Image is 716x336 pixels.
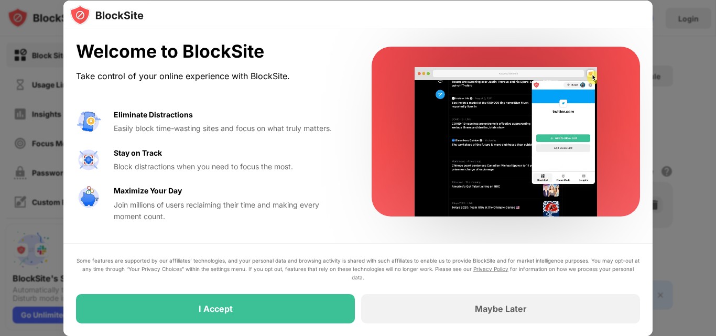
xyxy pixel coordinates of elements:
div: Join millions of users reclaiming their time and making every moment count. [114,199,346,223]
img: value-safe-time.svg [76,185,101,210]
div: Easily block time-wasting sites and focus on what truly matters. [114,123,346,134]
div: Eliminate Distractions [114,109,193,121]
div: Stay on Track [114,147,162,159]
img: logo-blocksite.svg [70,5,144,26]
div: I Accept [199,304,233,314]
div: Welcome to BlockSite [76,41,346,62]
a: Privacy Policy [473,266,508,272]
div: Some features are supported by our affiliates’ technologies, and your personal data and browsing ... [76,256,640,281]
div: Block distractions when you need to focus the most. [114,161,346,172]
div: Maximize Your Day [114,185,182,197]
div: Maybe Later [475,304,527,314]
img: value-focus.svg [76,147,101,172]
img: value-avoid-distractions.svg [76,109,101,134]
div: Take control of your online experience with BlockSite. [76,69,346,84]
